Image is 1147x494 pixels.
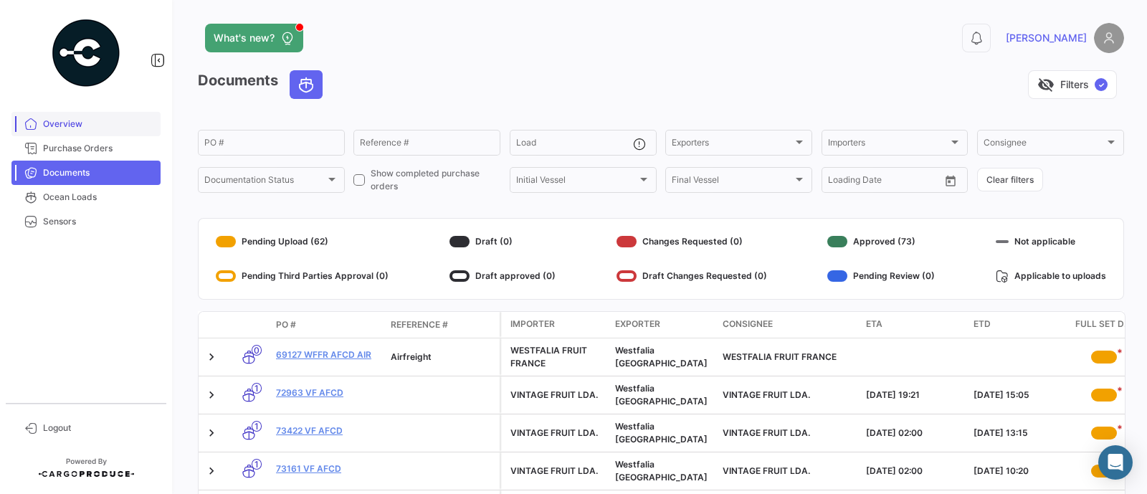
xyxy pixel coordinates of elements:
[723,318,773,331] span: Consignee
[385,313,500,337] datatable-header-cell: Reference #
[1006,31,1087,45] span: [PERSON_NAME]
[615,318,660,331] span: Exporter
[723,389,810,400] span: VINTAGE FRUIT LDA.
[828,177,848,187] input: From
[866,427,962,440] div: [DATE] 02:00
[276,424,379,437] a: 73422 VF AFCD
[828,140,949,150] span: Importers
[205,24,303,52] button: What's new?
[858,177,911,187] input: To
[615,420,711,446] div: Westfalia [GEOGRAPHIC_DATA]
[290,71,322,98] button: Ocean
[204,350,219,364] a: Expand/Collapse Row
[43,215,155,228] span: Sensors
[216,230,389,253] div: Pending Upload (62)
[11,185,161,209] a: Ocean Loads
[270,313,385,337] datatable-header-cell: PO #
[723,465,810,476] span: VINTAGE FRUIT LDA.
[276,318,296,331] span: PO #
[1037,76,1055,93] span: visibility_off
[1098,445,1133,480] div: Open Intercom Messenger
[198,70,327,99] h3: Documents
[204,426,219,440] a: Expand/Collapse Row
[252,421,262,432] span: 1
[510,344,604,370] div: WESTFALIA FRUIT FRANCE
[860,312,968,338] datatable-header-cell: ETA
[214,31,275,45] span: What's new?
[276,462,379,475] a: 73161 VF AFCD
[391,351,494,364] div: Airfreight
[866,318,882,331] span: ETA
[672,140,793,150] span: Exporters
[617,265,767,288] div: Draft Changes Requested (0)
[1028,70,1117,99] button: visibility_offFilters✓
[204,464,219,478] a: Expand/Collapse Row
[43,142,155,155] span: Purchase Orders
[1095,78,1108,91] span: ✓
[50,17,122,89] img: powered-by.png
[43,166,155,179] span: Documents
[974,318,991,331] span: ETD
[216,265,389,288] div: Pending Third Parties Approval (0)
[11,112,161,136] a: Overview
[974,427,1070,440] div: [DATE] 13:15
[615,458,711,484] div: Westfalia [GEOGRAPHIC_DATA]
[827,265,935,288] div: Pending Review (0)
[11,136,161,161] a: Purchase Orders
[974,389,1070,402] div: [DATE] 15:05
[510,427,604,440] div: VINTAGE FRUIT LDA.
[1075,312,1133,338] datatable-header-cell: Full Set Docs WFZA
[940,170,961,191] button: Open calendar
[276,348,379,361] a: 69127 WFFR AFCD AIR
[502,312,609,338] datatable-header-cell: Importer
[252,345,262,356] span: 0
[252,459,262,470] span: 1
[227,319,270,331] datatable-header-cell: Transport mode
[1094,23,1124,53] img: placeholder-user.png
[11,161,161,185] a: Documents
[866,389,962,402] div: [DATE] 19:21
[204,177,325,187] span: Documentation Status
[276,386,379,399] a: 72963 VF AFCD
[510,389,604,402] div: VINTAGE FRUIT LDA.
[968,312,1075,338] datatable-header-cell: ETD
[204,388,219,402] a: Expand/Collapse Row
[391,318,448,331] span: Reference #
[866,465,962,478] div: [DATE] 02:00
[996,230,1106,253] div: Not applicable
[723,351,837,362] span: WESTFALIA FRUIT FRANCE
[996,265,1106,288] div: Applicable to uploads
[827,230,935,253] div: Approved (73)
[252,383,262,394] span: 1
[11,209,161,234] a: Sensors
[609,312,717,338] datatable-header-cell: Exporter
[984,140,1105,150] span: Consignee
[974,465,1070,478] div: [DATE] 10:20
[43,118,155,130] span: Overview
[516,177,637,187] span: Initial Vessel
[43,422,155,434] span: Logout
[723,427,810,438] span: VINTAGE FRUIT LDA.
[615,344,711,370] div: Westfalia [GEOGRAPHIC_DATA]
[510,465,604,478] div: VINTAGE FRUIT LDA.
[672,177,793,187] span: Final Vessel
[371,167,500,193] span: Show completed purchase orders
[449,230,556,253] div: Draft (0)
[43,191,155,204] span: Ocean Loads
[717,312,860,338] datatable-header-cell: Consignee
[1075,318,1133,332] span: Full Set Docs WFZA
[977,168,1043,191] button: Clear filters
[615,382,711,408] div: Westfalia [GEOGRAPHIC_DATA]
[449,265,556,288] div: Draft approved (0)
[510,318,555,331] span: Importer
[617,230,767,253] div: Changes Requested (0)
